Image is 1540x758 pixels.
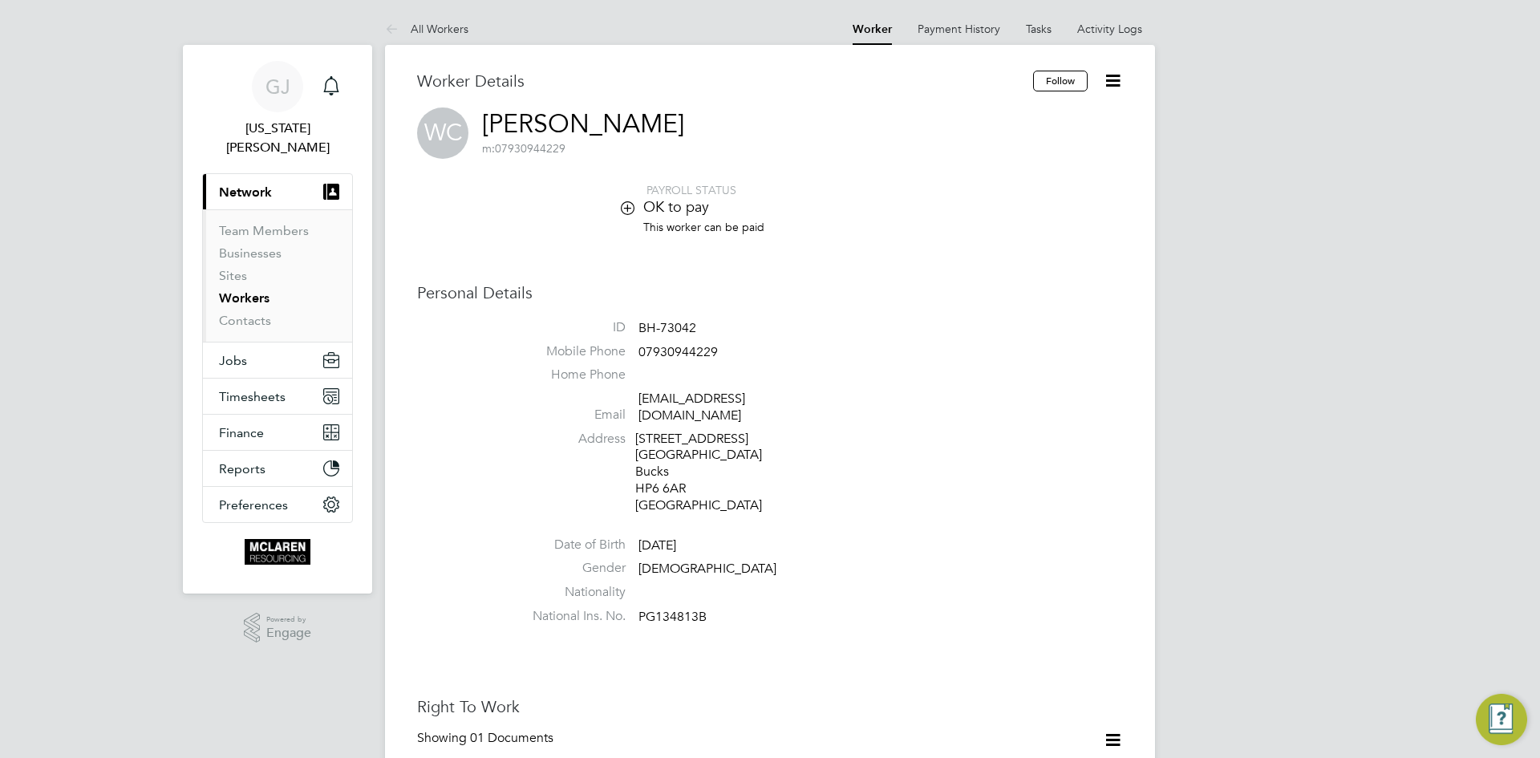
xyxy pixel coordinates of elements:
h3: Personal Details [417,282,1123,303]
span: PAYROLL STATUS [646,183,736,197]
a: Team Members [219,223,309,238]
button: Preferences [203,487,352,522]
button: Engage Resource Center [1476,694,1527,745]
div: Showing [417,730,557,747]
label: ID [513,319,626,336]
button: Finance [203,415,352,450]
span: Powered by [266,613,311,626]
a: Contacts [219,313,271,328]
span: Network [219,184,272,200]
img: mclaren-logo-retina.png [245,539,310,565]
span: 01 Documents [470,730,553,746]
div: [STREET_ADDRESS] [GEOGRAPHIC_DATA] Bucks HP6 6AR [GEOGRAPHIC_DATA] [635,431,788,514]
span: 07930944229 [638,344,718,360]
span: m: [482,141,495,156]
a: Tasks [1026,22,1052,36]
span: OK to pay [643,197,709,216]
span: 07930944229 [482,141,565,156]
span: Reports [219,461,265,476]
a: All Workers [385,22,468,36]
nav: Main navigation [183,45,372,594]
a: Businesses [219,245,282,261]
span: Timesheets [219,389,286,404]
label: National Ins. No. [513,608,626,625]
a: Workers [219,290,269,306]
h3: Worker Details [417,71,1033,91]
span: WC [417,107,468,159]
a: GJ[US_STATE][PERSON_NAME] [202,61,353,157]
span: [DATE] [638,537,676,553]
span: Engage [266,626,311,640]
a: Sites [219,268,247,283]
h3: Right To Work [417,696,1123,717]
span: Preferences [219,497,288,513]
button: Network [203,174,352,209]
label: Nationality [513,584,626,601]
label: Address [513,431,626,448]
div: Network [203,209,352,342]
label: Date of Birth [513,537,626,553]
a: Activity Logs [1077,22,1142,36]
span: BH-73042 [638,320,696,336]
span: Georgia Jesson [202,119,353,157]
label: Mobile Phone [513,343,626,360]
a: Worker [853,22,892,36]
a: [PERSON_NAME] [482,108,684,140]
a: Payment History [918,22,1000,36]
span: This worker can be paid [643,220,764,234]
label: Home Phone [513,367,626,383]
span: Finance [219,425,264,440]
button: Jobs [203,343,352,378]
a: Go to home page [202,539,353,565]
span: PG134813B [638,609,707,625]
span: GJ [265,76,290,97]
a: [EMAIL_ADDRESS][DOMAIN_NAME] [638,391,745,424]
label: Gender [513,560,626,577]
button: Reports [203,451,352,486]
span: [DEMOGRAPHIC_DATA] [638,561,776,578]
a: Powered byEngage [244,613,312,643]
label: Email [513,407,626,424]
button: Timesheets [203,379,352,414]
span: Jobs [219,353,247,368]
button: Follow [1033,71,1088,91]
